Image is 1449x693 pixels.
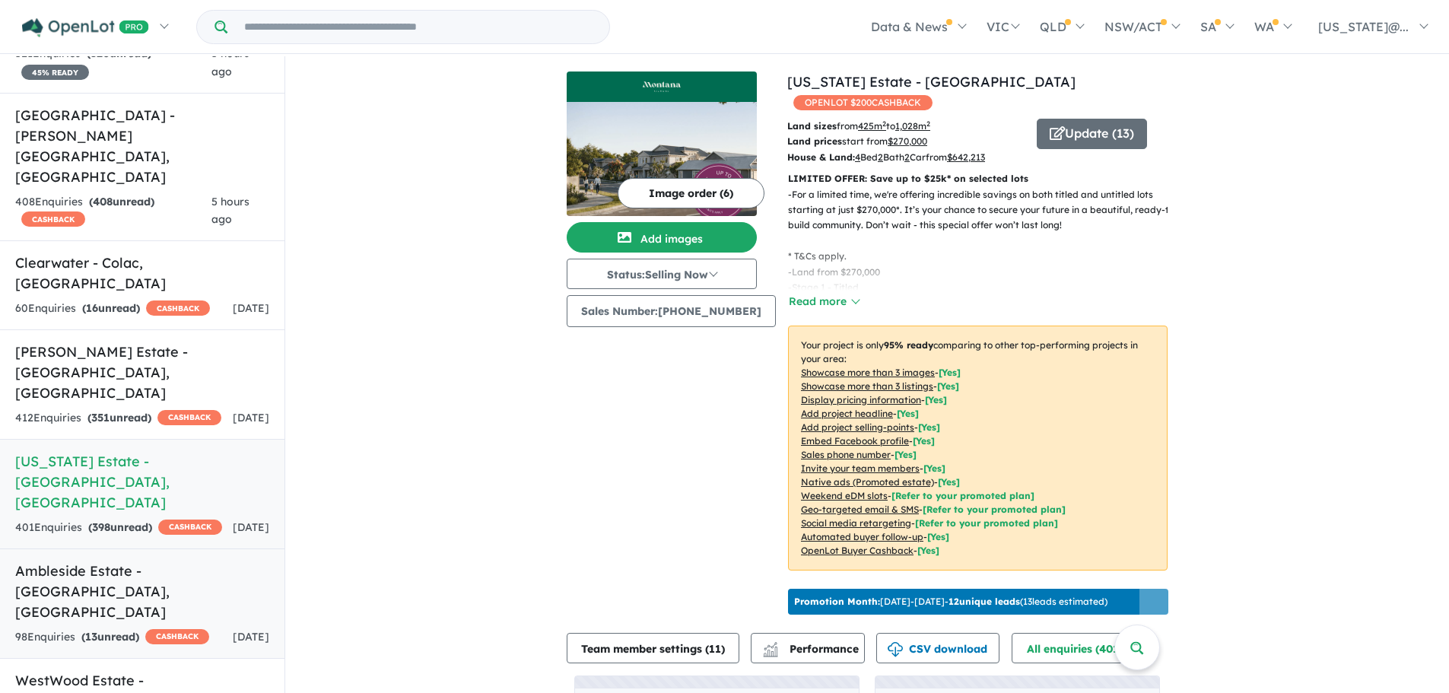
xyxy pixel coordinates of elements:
[233,411,269,424] span: [DATE]
[89,195,154,208] strong: ( unread)
[93,195,113,208] span: 408
[81,630,139,644] strong: ( unread)
[1012,633,1149,663] button: All enquiries (401)
[788,280,1180,326] p: - Stage 1 - Titled Stage 2 - Titled Stage 3 - Titles Q3 2025
[801,504,919,515] u: Geo-targeted email & SMS
[923,463,945,474] span: [ Yes ]
[788,171,1168,186] p: LIMITED OFFER: Save up to $25k* on selected lots
[787,120,837,132] b: Land sizes
[85,630,97,644] span: 13
[801,545,914,556] u: OpenLot Buyer Cashback
[801,449,891,460] u: Sales phone number
[15,628,209,647] div: 98 Enquir ies
[788,293,860,310] button: Read more
[233,520,269,534] span: [DATE]
[913,435,935,447] span: [ Yes ]
[788,265,1180,280] p: - Land from $270,000
[82,301,140,315] strong: ( unread)
[858,120,886,132] u: 425 m
[884,339,933,351] b: 95 % ready
[939,367,961,378] span: [ Yes ]
[567,295,776,327] button: Sales Number:[PHONE_NUMBER]
[886,120,930,132] span: to
[15,519,222,537] div: 401 Enquir ies
[925,394,947,405] span: [ Yes ]
[878,151,883,163] u: 2
[1318,19,1409,34] span: [US_STATE]@...
[801,421,914,433] u: Add project selling-points
[888,642,903,657] img: download icon
[787,73,1076,91] a: [US_STATE] Estate - [GEOGRAPHIC_DATA]
[1037,119,1147,149] button: Update (13)
[895,120,930,132] u: 1,028 m
[923,504,1066,515] span: [Refer to your promoted plan]
[15,561,269,622] h5: Ambleside Estate - [GEOGRAPHIC_DATA] , [GEOGRAPHIC_DATA]
[763,647,778,656] img: bar-chart.svg
[15,105,269,187] h5: [GEOGRAPHIC_DATA] - [PERSON_NAME][GEOGRAPHIC_DATA] , [GEOGRAPHIC_DATA]
[801,463,920,474] u: Invite your team members
[230,11,606,43] input: Try estate name, suburb, builder or developer
[22,18,149,37] img: Openlot PRO Logo White
[211,195,249,227] span: 5 hours ago
[787,135,842,147] b: Land prices
[21,211,85,227] span: CASHBACK
[801,476,934,488] u: Native ads (Promoted estate)
[88,520,152,534] strong: ( unread)
[882,119,886,128] sup: 2
[787,151,855,163] b: House & Land:
[801,394,921,405] u: Display pricing information
[567,259,757,289] button: Status:Selling Now
[87,411,151,424] strong: ( unread)
[801,380,933,392] u: Showcase more than 3 listings
[788,187,1180,265] p: - For a limited time, we're offering incredible savings on both titled and untitled lots starting...
[801,408,893,419] u: Add project headline
[765,642,859,656] span: Performance
[15,300,210,318] div: 60 Enquir ies
[15,45,211,81] div: 521 Enquir ies
[801,490,888,501] u: Weekend eDM slots
[92,520,110,534] span: 398
[15,342,269,403] h5: [PERSON_NAME] Estate - [GEOGRAPHIC_DATA] , [GEOGRAPHIC_DATA]
[895,449,917,460] span: [ Yes ]
[876,633,999,663] button: CSV download
[801,531,923,542] u: Automated buyer follow-up
[86,301,98,315] span: 16
[904,151,910,163] u: 2
[573,78,751,96] img: Montana Estate - Kilmore Logo
[788,326,1168,571] p: Your project is only comparing to other top-performing projects in your area: - - - - - - - - - -...
[618,178,764,208] button: Image order (6)
[211,46,249,78] span: 5 hours ago
[926,119,930,128] sup: 2
[794,596,880,607] b: Promotion Month:
[937,380,959,392] span: [ Yes ]
[917,545,939,556] span: [Yes]
[15,451,269,513] h5: [US_STATE] Estate - [GEOGRAPHIC_DATA] , [GEOGRAPHIC_DATA]
[158,520,222,535] span: CASHBACK
[21,65,89,80] span: 45 % READY
[15,409,221,428] div: 412 Enquir ies
[567,72,757,216] a: Montana Estate - Kilmore LogoMontana Estate - Kilmore
[918,421,940,433] span: [ Yes ]
[233,301,269,315] span: [DATE]
[146,300,210,316] span: CASHBACK
[801,435,909,447] u: Embed Facebook profile
[801,367,935,378] u: Showcase more than 3 images
[787,119,1025,134] p: from
[949,596,1020,607] b: 12 unique leads
[157,410,221,425] span: CASHBACK
[793,95,933,110] span: OPENLOT $ 200 CASHBACK
[947,151,985,163] u: $ 642,213
[15,253,269,294] h5: Clearwater - Colac , [GEOGRAPHIC_DATA]
[233,630,269,644] span: [DATE]
[794,595,1107,609] p: [DATE] - [DATE] - ( 13 leads estimated)
[567,633,739,663] button: Team member settings (11)
[897,408,919,419] span: [ Yes ]
[855,151,860,163] u: 4
[91,411,110,424] span: 351
[888,135,927,147] u: $ 270,000
[787,150,1025,165] p: Bed Bath Car from
[787,134,1025,149] p: start from
[927,531,949,542] span: [Yes]
[15,193,211,230] div: 408 Enquir ies
[764,642,777,650] img: line-chart.svg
